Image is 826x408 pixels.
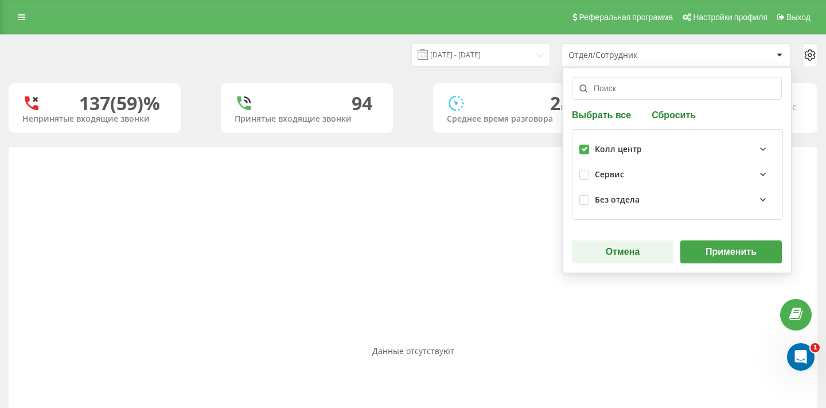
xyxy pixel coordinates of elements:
div: Принятые входящие звонки [235,114,379,124]
button: Отмена [572,240,673,263]
div: Непринятые входящие звонки [22,114,167,124]
span: Выход [786,13,811,22]
span: м [560,100,570,113]
span: Реферальная программа [579,13,673,22]
span: 1 [811,343,820,352]
div: Без отдела [595,195,640,205]
div: 137 (59)% [79,92,160,114]
div: Сервис [595,170,624,180]
button: Сбросить [648,109,699,120]
input: Поиск [572,77,782,100]
span: 2 [550,91,570,115]
button: Применить [680,240,782,263]
div: Среднее время разговора [447,114,591,124]
span: c [792,100,797,113]
span: Настройки профиля [693,13,767,22]
iframe: Intercom live chat [787,343,815,371]
button: Выбрать все [572,109,634,120]
div: Колл центр [595,145,642,154]
div: Отдел/Сотрудник [568,50,706,60]
div: 94 [352,92,372,114]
